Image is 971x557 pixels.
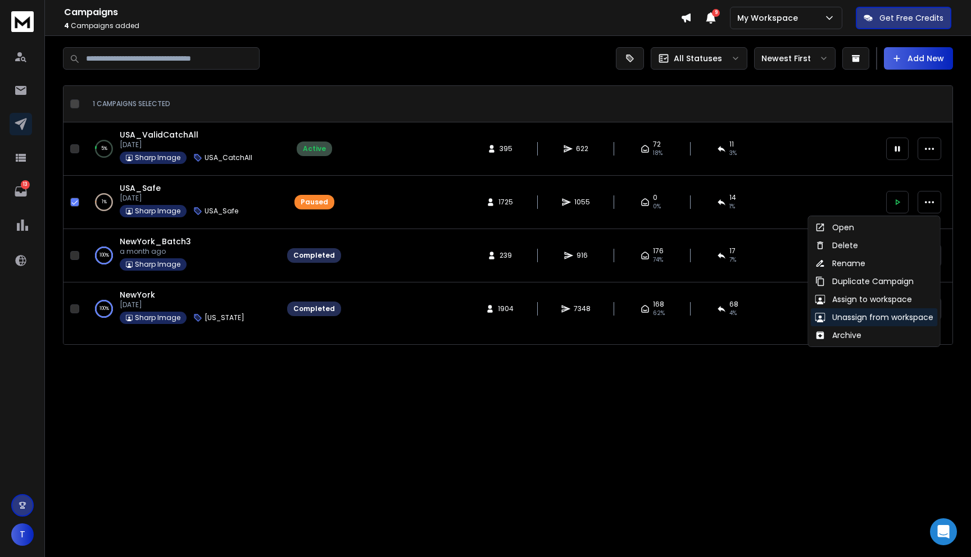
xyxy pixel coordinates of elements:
p: USA_CatchAll [205,153,252,162]
p: Sharp Image [135,207,180,216]
span: 9 [712,9,720,17]
span: 18 % [653,149,663,158]
td: 1%USA_Safe[DATE]Sharp ImageUSA_Safe [84,176,280,229]
p: My Workspace [737,12,802,24]
span: 7 % [729,255,736,264]
p: 100 % [99,303,109,314]
p: 1 % [102,197,107,208]
div: Assign to workspace [815,294,912,305]
span: 0 % [653,202,661,211]
span: 4 % [729,309,737,318]
span: 72 [653,140,661,149]
span: 68 [729,300,738,309]
div: Rename [815,258,865,269]
h1: Campaigns [64,6,680,19]
button: T [11,523,34,546]
span: 62 % [653,309,665,318]
p: USA_Safe [205,207,238,216]
div: Archive [815,330,861,341]
span: 14 [729,193,736,202]
span: 239 [500,251,512,260]
p: Sharp Image [135,153,180,162]
p: [DATE] [120,194,238,203]
td: 5%USA_ValidCatchAll[DATE]Sharp ImageUSA_CatchAll [84,122,280,176]
span: 1055 [574,198,590,207]
span: 1 % [729,202,735,211]
button: Get Free Credits [856,7,951,29]
span: 4 [64,21,69,30]
span: 1725 [498,198,513,207]
span: 0 [653,193,657,202]
a: USA_Safe [120,182,161,194]
div: Completed [293,251,335,260]
span: 74 % [653,255,663,264]
td: 100%NewYork_Batch3a month agoSharp Image [84,229,280,282]
span: 168 [653,300,664,309]
span: 11 [729,140,734,149]
button: Newest First [754,47,836,70]
span: 176 [653,246,664,255]
a: 13 [10,180,32,203]
div: Active [303,144,326,153]
div: Duplicate Campaign [815,276,914,287]
th: 1 campaigns selected [84,86,280,122]
div: Completed [293,304,335,313]
p: 5 % [101,143,107,154]
span: 916 [577,251,588,260]
p: Sharp Image [135,260,180,269]
div: Paused [301,198,328,207]
p: All Statuses [674,53,722,64]
p: [DATE] [120,140,252,149]
img: logo [11,11,34,32]
p: Sharp Image [135,313,180,322]
a: USA_ValidCatchAll [120,129,198,140]
p: 100 % [99,250,109,261]
div: Open Intercom Messenger [930,518,957,545]
span: 17 [729,246,736,255]
button: Add New [884,47,953,70]
span: 3 % [729,149,737,158]
p: Get Free Credits [879,12,943,24]
span: 395 [500,144,512,153]
a: NewYork_Batch3 [120,236,191,247]
p: [US_STATE] [205,313,244,322]
div: Delete [815,240,858,251]
p: a month ago [120,247,191,256]
div: Open [815,222,854,233]
a: NewYork [120,289,155,300]
p: 13 [21,180,30,189]
td: 100%NewYork[DATE]Sharp Image[US_STATE] [84,282,280,336]
span: 7348 [574,304,591,313]
p: Campaigns added [64,21,680,30]
span: 622 [576,144,588,153]
div: Unassign from workspace [815,312,933,323]
p: [DATE] [120,300,244,309]
span: 1904 [498,304,514,313]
